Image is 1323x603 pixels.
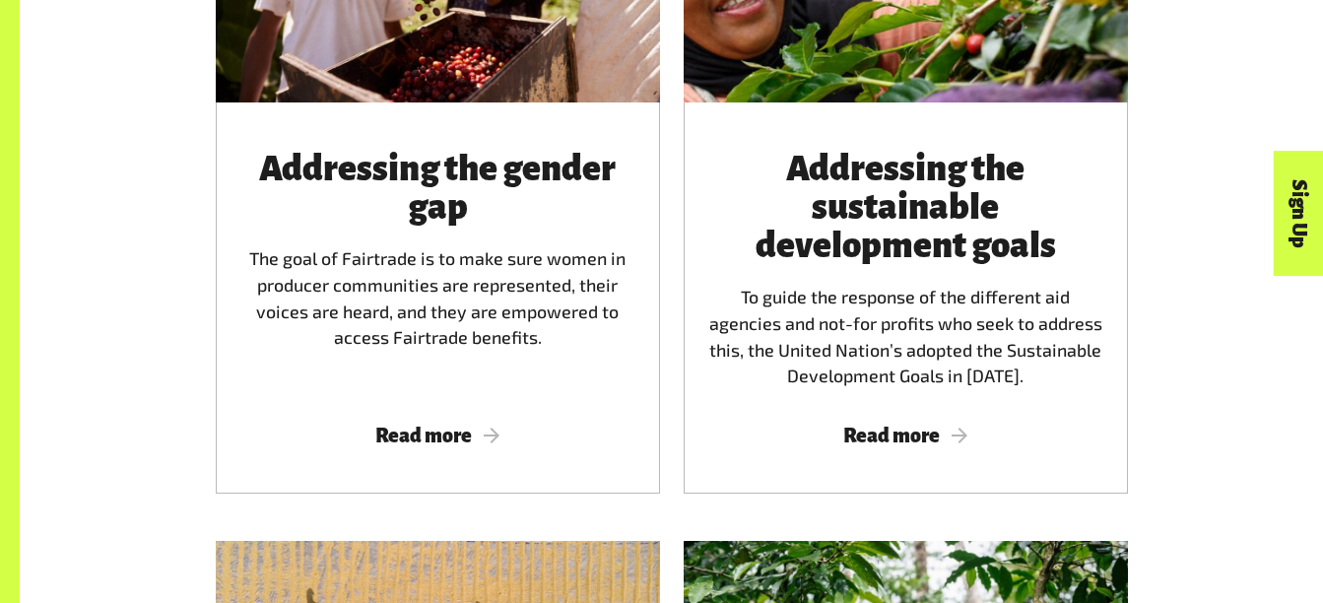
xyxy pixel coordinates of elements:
[239,150,636,389] div: The goal of Fairtrade is to make sure women in producer communities are represented, their voices...
[707,150,1104,265] h3: Addressing the sustainable development goals
[707,425,1104,446] span: Read more
[707,150,1104,389] div: To guide the response of the different aid agencies and not-for profits who seek to address this,...
[239,425,636,446] span: Read more
[239,150,636,227] h3: Addressing the gender gap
